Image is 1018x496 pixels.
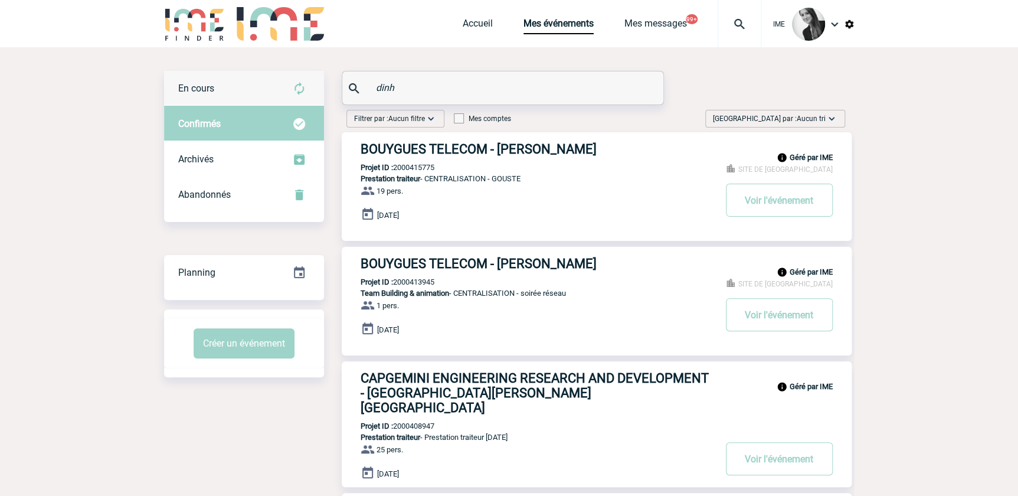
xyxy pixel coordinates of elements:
img: business-24-px-g.png [725,278,736,288]
span: [DATE] [377,325,399,334]
span: Prestation traiteur [361,174,420,183]
b: Géré par IME [790,382,833,391]
span: 25 pers. [377,445,403,454]
span: Archivés [178,154,214,165]
span: [DATE] [377,211,399,220]
div: Retrouvez ici tous vos événements organisés par date et état d'avancement [164,255,324,291]
h3: BOUYGUES TELECOM - [PERSON_NAME] [361,256,715,271]
b: Projet ID : [361,422,393,430]
span: Aucun filtre [388,115,425,123]
img: IME-Finder [164,7,225,41]
p: 2000408947 [342,422,434,430]
div: Retrouvez ici tous les événements que vous avez décidé d'archiver [164,142,324,177]
span: Aucun tri [797,115,826,123]
img: baseline_expand_more_white_24dp-b.png [826,113,837,125]
div: Retrouvez ici tous vos événements annulés [164,177,324,213]
span: Team Building & animation [361,289,449,298]
button: Créer un événement [194,328,294,358]
a: BOUYGUES TELECOM - [PERSON_NAME] [342,256,852,271]
span: [GEOGRAPHIC_DATA] par : [713,113,826,125]
span: Prestation traiteur [361,433,420,442]
label: Mes comptes [454,115,511,123]
img: info_black_24dp.svg [777,381,787,392]
img: info_black_24dp.svg [777,267,787,278]
a: Mes événements [523,18,594,34]
p: - CENTRALISATION - GOUSTE [342,174,715,183]
a: BOUYGUES TELECOM - [PERSON_NAME] [342,142,852,156]
p: SITE DE BOULOGNE-BILLANCOURT [725,278,833,288]
button: 99+ [686,14,698,24]
b: Projet ID : [361,163,393,172]
span: En cours [178,83,214,94]
button: Voir l'événement [726,184,833,217]
span: Filtrer par : [354,113,425,125]
p: 2000415775 [342,163,434,172]
img: baseline_expand_more_white_24dp-b.png [425,113,437,125]
button: Voir l'événement [726,298,833,331]
b: Géré par IME [790,153,833,162]
div: Retrouvez ici tous vos évènements avant confirmation [164,71,324,106]
p: - Prestation traiteur [DATE] [342,433,715,442]
img: business-24-px-g.png [725,163,736,174]
span: Confirmés [178,118,221,129]
b: Projet ID : [361,278,393,286]
img: info_black_24dp.svg [777,152,787,163]
span: [DATE] [377,469,399,478]
a: CAPGEMINI ENGINEERING RESEARCH AND DEVELOPMENT - [GEOGRAPHIC_DATA][PERSON_NAME][GEOGRAPHIC_DATA] [342,371,852,415]
h3: CAPGEMINI ENGINEERING RESEARCH AND DEVELOPMENT - [GEOGRAPHIC_DATA][PERSON_NAME][GEOGRAPHIC_DATA] [361,371,715,415]
input: Rechercher un événement par son nom [373,79,636,96]
a: Planning [164,254,324,289]
button: Voir l'événement [726,442,833,475]
a: Mes messages [624,18,687,34]
span: 19 pers. [377,187,403,195]
p: - CENTRALISATION - soirée réseau [342,289,715,298]
span: Planning [178,267,215,278]
p: SITE DE BOULOGNE-BILLANCOURT [725,163,833,174]
h3: BOUYGUES TELECOM - [PERSON_NAME] [361,142,715,156]
span: 1 pers. [377,301,399,310]
b: Géré par IME [790,267,833,276]
span: IME [773,20,785,28]
a: Accueil [463,18,493,34]
img: 101050-0.jpg [792,8,825,41]
span: Abandonnés [178,189,231,200]
p: 2000413945 [342,278,434,286]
